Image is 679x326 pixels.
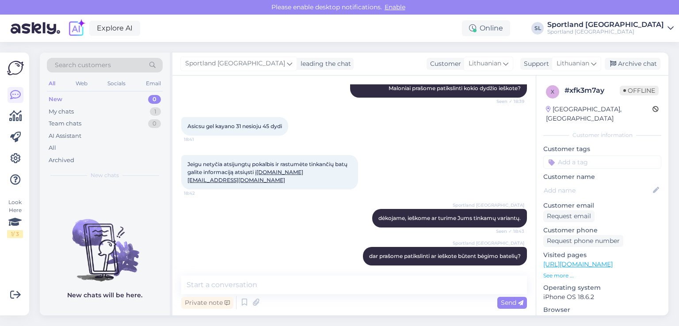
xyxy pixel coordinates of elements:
span: Asicsu gel kayano 31 nesioju 45 dydi [187,123,282,129]
p: Operating system [543,283,661,292]
span: Lithuanian [557,59,589,68]
img: explore-ai [67,19,86,38]
div: SL [531,22,544,34]
span: x [551,88,554,95]
div: Sportland [GEOGRAPHIC_DATA] [547,21,664,28]
a: [URL][DOMAIN_NAME] [543,260,613,268]
div: Team chats [49,119,81,128]
div: Look Here [7,198,23,238]
p: See more ... [543,272,661,280]
span: Offline [620,86,659,95]
div: Email [144,78,163,89]
div: All [47,78,57,89]
img: Askly Logo [7,60,24,76]
div: Customer [427,59,461,68]
p: Customer name [543,172,661,182]
p: Customer email [543,201,661,210]
span: Sportland [GEOGRAPHIC_DATA] [185,59,285,68]
img: No chats [40,203,170,283]
a: Sportland [GEOGRAPHIC_DATA]Sportland [GEOGRAPHIC_DATA] [547,21,674,35]
div: # xfk3m7ay [565,85,620,96]
div: Online [462,20,510,36]
div: My chats [49,107,74,116]
span: Jeigu netyčia atsijungtų pokalbis ir rastumėte tinkančių batų galite informaciją atsiųsti į [187,161,349,183]
div: [GEOGRAPHIC_DATA], [GEOGRAPHIC_DATA] [546,105,652,123]
span: Lithuanian [469,59,501,68]
p: Customer tags [543,144,661,154]
div: Web [74,78,89,89]
span: Sportland [GEOGRAPHIC_DATA] [453,202,524,208]
div: Socials [106,78,127,89]
div: AI Assistant [49,132,81,140]
span: Search customers [55,61,111,70]
span: Sportland [GEOGRAPHIC_DATA] [453,240,524,246]
a: Explore AI [89,21,140,36]
span: New chats [91,171,119,179]
div: leading the chat [297,59,351,68]
span: dar prašome patikslinti ar ieškote būtent bėgimo batelių? [369,253,521,259]
span: 18:42 [184,190,217,197]
div: 1 / 3 [7,230,23,238]
p: iPhone OS 18.6.2 [543,292,661,302]
div: Request email [543,210,595,222]
span: dėkojame, ieškome ar turime Jums tinkamų variantų. [378,215,521,221]
span: Seen ✓ 18:39 [491,98,524,105]
input: Add name [544,186,651,195]
input: Add a tag [543,155,661,169]
span: Enable [382,3,408,11]
div: All [49,144,56,152]
div: Sportland [GEOGRAPHIC_DATA] [547,28,664,35]
div: New [49,95,62,104]
div: Archive chat [605,58,660,70]
p: Customer phone [543,226,661,235]
p: Browser [543,305,661,315]
div: Request phone number [543,235,623,247]
div: Private note [181,297,233,309]
span: Seen ✓ 18:43 [491,228,524,235]
div: 0 [148,95,161,104]
span: Send [501,299,523,307]
span: 18:45 [491,266,524,273]
div: Support [520,59,549,68]
p: Visited pages [543,250,661,260]
div: 0 [148,119,161,128]
div: Archived [49,156,74,165]
span: 18:41 [184,136,217,143]
p: Safari 18.6 [543,315,661,324]
p: New chats will be here. [67,291,142,300]
div: Customer information [543,131,661,139]
div: 1 [150,107,161,116]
